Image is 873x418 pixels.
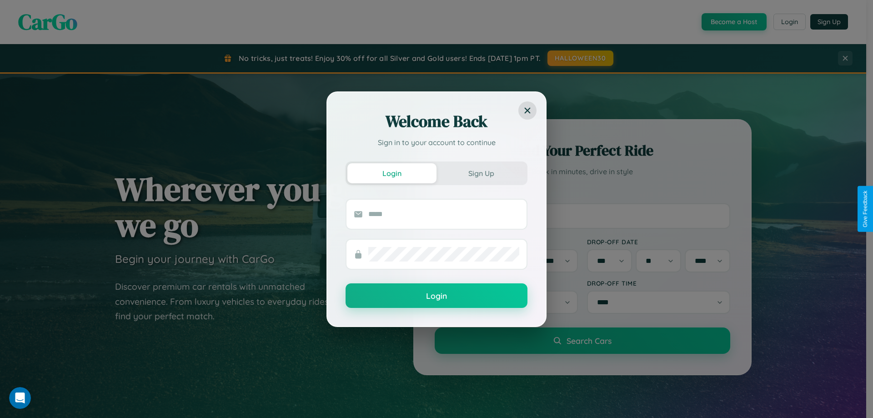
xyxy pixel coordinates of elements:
[346,111,527,132] h2: Welcome Back
[436,163,526,183] button: Sign Up
[347,163,436,183] button: Login
[9,387,31,409] iframe: Intercom live chat
[346,137,527,148] p: Sign in to your account to continue
[862,191,868,227] div: Give Feedback
[346,283,527,308] button: Login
